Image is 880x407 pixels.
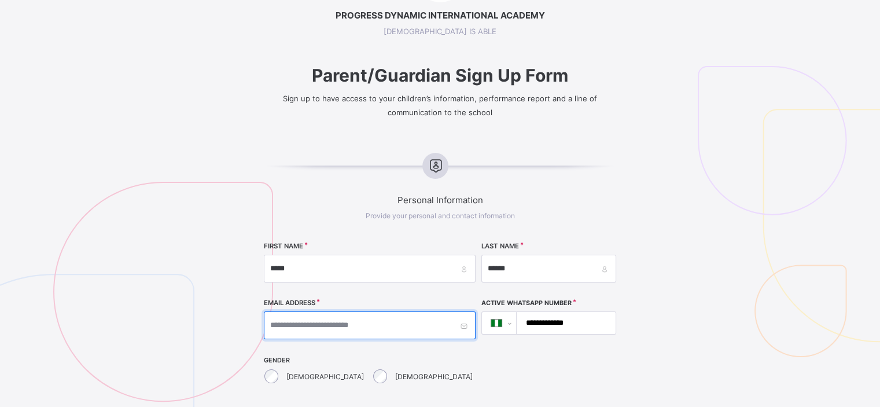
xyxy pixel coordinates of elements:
span: Provide your personal and contact information [366,211,515,220]
label: FIRST NAME [264,242,303,250]
label: [DEMOGRAPHIC_DATA] [286,372,364,381]
span: PROGRESS DYNAMIC INTERNATIONAL ACADEMY [220,10,660,21]
span: [DEMOGRAPHIC_DATA] IS ABLE [220,27,660,36]
span: Parent/Guardian Sign Up Form [220,65,660,86]
label: EMAIL ADDRESS [264,299,315,307]
span: GENDER [264,357,476,364]
label: [DEMOGRAPHIC_DATA] [395,372,473,381]
label: LAST NAME [481,242,519,250]
label: Active WhatsApp Number [481,299,572,307]
span: Personal Information [220,195,660,206]
span: Sign up to have access to your children’s information, performance report and a line of communica... [283,94,597,117]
